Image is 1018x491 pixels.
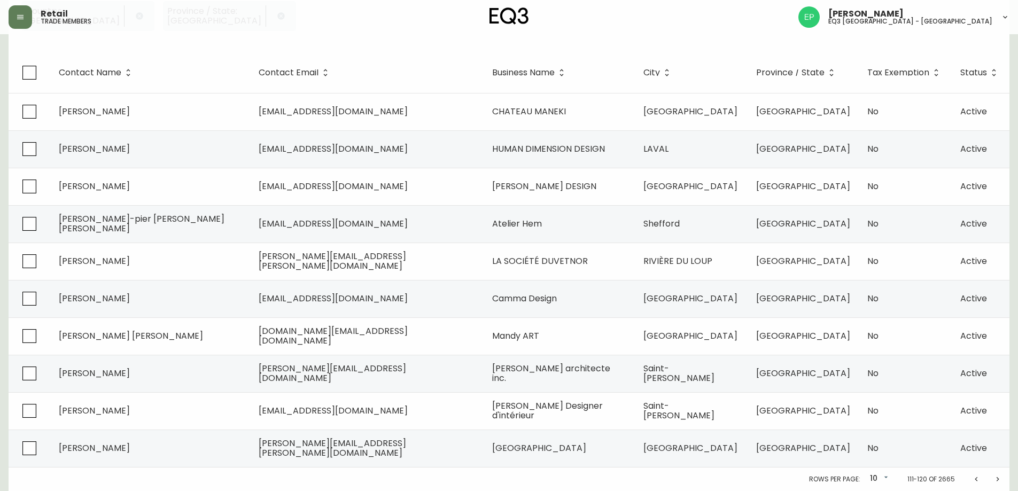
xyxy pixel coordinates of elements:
[867,68,943,77] span: Tax Exemption
[756,143,850,155] span: [GEOGRAPHIC_DATA]
[867,255,879,267] span: No
[867,330,879,342] span: No
[756,69,825,76] span: Province / State
[756,367,850,379] span: [GEOGRAPHIC_DATA]
[756,180,850,192] span: [GEOGRAPHIC_DATA]
[867,442,879,454] span: No
[59,404,130,417] span: [PERSON_NAME]
[867,180,879,192] span: No
[643,292,737,305] span: [GEOGRAPHIC_DATA]
[756,255,850,267] span: [GEOGRAPHIC_DATA]
[492,292,557,305] span: Camma Design
[756,68,838,77] span: Province / State
[867,292,879,305] span: No
[960,404,987,417] span: Active
[828,18,992,25] h5: eq3 [GEOGRAPHIC_DATA] - [GEOGRAPHIC_DATA]
[756,105,850,118] span: [GEOGRAPHIC_DATA]
[59,213,224,235] span: [PERSON_NAME]-pier [PERSON_NAME] [PERSON_NAME]
[259,105,408,118] span: [EMAIL_ADDRESS][DOMAIN_NAME]
[756,404,850,417] span: [GEOGRAPHIC_DATA]
[59,442,130,454] span: [PERSON_NAME]
[867,404,879,417] span: No
[259,69,318,76] span: Contact Email
[492,217,542,230] span: Atelier Hem
[59,255,130,267] span: [PERSON_NAME]
[643,68,674,77] span: City
[960,330,987,342] span: Active
[643,217,680,230] span: Shefford
[960,367,987,379] span: Active
[867,367,879,379] span: No
[960,217,987,230] span: Active
[492,442,586,454] span: [GEOGRAPHIC_DATA]
[259,250,406,272] span: [PERSON_NAME][EMAIL_ADDRESS][PERSON_NAME][DOMAIN_NAME]
[643,180,737,192] span: [GEOGRAPHIC_DATA]
[643,330,737,342] span: [GEOGRAPHIC_DATA]
[492,362,610,384] span: [PERSON_NAME] architecte inc.
[643,69,660,76] span: City
[643,362,714,384] span: Saint-[PERSON_NAME]
[867,143,879,155] span: No
[643,400,714,422] span: Saint-[PERSON_NAME]
[960,105,987,118] span: Active
[41,18,91,25] h5: trade members
[492,400,603,422] span: [PERSON_NAME] Designer d'intérieur
[259,68,332,77] span: Contact Email
[867,69,929,76] span: Tax Exemption
[865,470,890,488] div: 10
[960,180,987,192] span: Active
[59,68,135,77] span: Contact Name
[867,217,879,230] span: No
[966,469,987,490] button: Previous page
[907,474,955,484] p: 111-120 of 2665
[259,143,408,155] span: [EMAIL_ADDRESS][DOMAIN_NAME]
[756,292,850,305] span: [GEOGRAPHIC_DATA]
[259,292,408,305] span: [EMAIL_ADDRESS][DOMAIN_NAME]
[492,330,539,342] span: Mandy ART
[259,362,406,384] span: [PERSON_NAME][EMAIL_ADDRESS][DOMAIN_NAME]
[960,442,987,454] span: Active
[809,474,860,484] p: Rows per page:
[59,292,130,305] span: [PERSON_NAME]
[41,10,68,18] span: Retail
[756,330,850,342] span: [GEOGRAPHIC_DATA]
[489,7,529,25] img: logo
[960,255,987,267] span: Active
[59,143,130,155] span: [PERSON_NAME]
[259,325,408,347] span: [DOMAIN_NAME][EMAIL_ADDRESS][DOMAIN_NAME]
[59,367,130,379] span: [PERSON_NAME]
[259,180,408,192] span: [EMAIL_ADDRESS][DOMAIN_NAME]
[492,143,605,155] span: HUMAN DIMENSION DESIGN
[643,143,669,155] span: LAVAL
[798,6,820,28] img: edb0eb29d4ff191ed42d19acdf48d771
[492,68,569,77] span: Business Name
[259,404,408,417] span: [EMAIL_ADDRESS][DOMAIN_NAME]
[492,255,588,267] span: LA SOCIÉTÉ DUVETNOR
[643,255,712,267] span: RIVIÈRE DU LOUP
[828,10,904,18] span: [PERSON_NAME]
[492,180,596,192] span: [PERSON_NAME] DESIGN
[59,180,130,192] span: [PERSON_NAME]
[643,105,737,118] span: [GEOGRAPHIC_DATA]
[259,437,406,459] span: [PERSON_NAME][EMAIL_ADDRESS][PERSON_NAME][DOMAIN_NAME]
[960,68,1001,77] span: Status
[59,69,121,76] span: Contact Name
[960,292,987,305] span: Active
[492,105,566,118] span: CHATEAU MANEKI
[59,330,203,342] span: [PERSON_NAME] [PERSON_NAME]
[756,217,850,230] span: [GEOGRAPHIC_DATA]
[960,143,987,155] span: Active
[756,442,850,454] span: [GEOGRAPHIC_DATA]
[960,69,987,76] span: Status
[59,105,130,118] span: [PERSON_NAME]
[867,105,879,118] span: No
[643,442,737,454] span: [GEOGRAPHIC_DATA]
[987,469,1008,490] button: Next page
[492,69,555,76] span: Business Name
[259,217,408,230] span: [EMAIL_ADDRESS][DOMAIN_NAME]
